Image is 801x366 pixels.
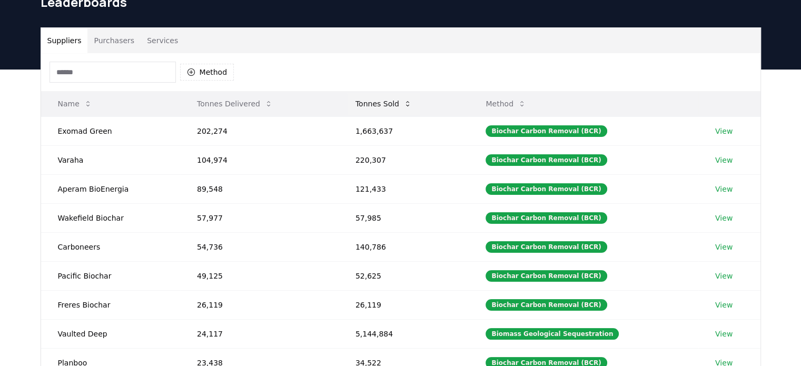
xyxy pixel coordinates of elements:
[486,299,607,311] div: Biochar Carbon Removal (BCR)
[180,145,339,174] td: 104,974
[339,261,469,290] td: 52,625
[486,125,607,137] div: Biochar Carbon Removal (BCR)
[715,126,733,136] a: View
[715,300,733,310] a: View
[180,261,339,290] td: 49,125
[486,328,619,340] div: Biomass Geological Sequestration
[41,203,180,232] td: Wakefield Biochar
[41,319,180,348] td: Vaulted Deep
[715,213,733,223] a: View
[486,154,607,166] div: Biochar Carbon Removal (BCR)
[339,203,469,232] td: 57,985
[339,145,469,174] td: 220,307
[41,290,180,319] td: Freres Biochar
[715,184,733,194] a: View
[189,93,281,114] button: Tonnes Delivered
[180,64,234,81] button: Method
[715,242,733,252] a: View
[180,319,339,348] td: 24,117
[477,93,535,114] button: Method
[180,290,339,319] td: 26,119
[180,203,339,232] td: 57,977
[339,319,469,348] td: 5,144,884
[486,212,607,224] div: Biochar Carbon Removal (BCR)
[715,329,733,339] a: View
[41,232,180,261] td: Carboneers
[41,174,180,203] td: Aperam BioEnergia
[339,174,469,203] td: 121,433
[486,183,607,195] div: Biochar Carbon Removal (BCR)
[715,271,733,281] a: View
[486,241,607,253] div: Biochar Carbon Removal (BCR)
[180,232,339,261] td: 54,736
[339,290,469,319] td: 26,119
[41,145,180,174] td: Varaha
[180,116,339,145] td: 202,274
[339,232,469,261] td: 140,786
[347,93,420,114] button: Tonnes Sold
[339,116,469,145] td: 1,663,637
[41,261,180,290] td: Pacific Biochar
[41,28,88,53] button: Suppliers
[50,93,101,114] button: Name
[486,270,607,282] div: Biochar Carbon Removal (BCR)
[87,28,141,53] button: Purchasers
[41,116,180,145] td: Exomad Green
[180,174,339,203] td: 89,548
[715,155,733,165] a: View
[141,28,184,53] button: Services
